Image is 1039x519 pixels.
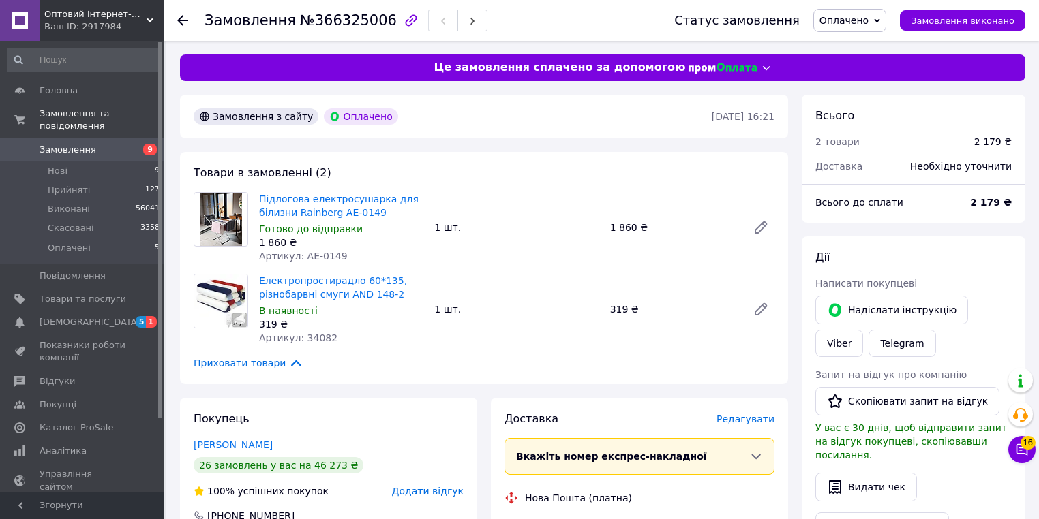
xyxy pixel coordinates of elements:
span: Всього [815,109,854,122]
span: Аналітика [40,445,87,457]
span: Покупець [194,412,250,425]
span: Скасовані [48,222,94,234]
span: 9 [155,165,160,177]
div: 2 179 ₴ [974,135,1012,148]
div: Повернутися назад [177,14,188,27]
span: В наявності [259,305,318,316]
span: Готово до відправки [259,223,363,234]
span: Доставка [815,161,862,172]
div: Нова Пошта (платна) [522,491,635,505]
span: 16 [1021,436,1036,450]
div: успішних покупок [194,484,329,498]
b: 2 179 ₴ [970,197,1012,208]
div: 26 замовлень у вас на 46 273 ₴ [194,457,363,473]
div: Статус замовлення [674,14,800,27]
span: №366325006 [300,12,397,29]
input: Пошук [7,48,161,72]
span: Вкажіть номер експрес-накладної [516,451,707,462]
span: Редагувати [717,413,774,424]
div: 1 шт. [429,218,604,237]
span: Замовлення [40,144,96,156]
div: Необхідно уточнити [902,151,1020,181]
span: Замовлення виконано [911,16,1014,26]
span: У вас є 30 днів, щоб відправити запит на відгук покупцеві, скопіювавши посилання. [815,422,1007,460]
div: 319 ₴ [259,317,423,331]
span: Артикул: AE-0149 [259,251,348,262]
span: Показники роботи компанії [40,339,126,364]
a: Редагувати [747,214,774,241]
span: Головна [40,84,78,97]
span: 1 [146,316,157,328]
time: [DATE] 16:21 [712,111,774,122]
div: Оплачено [324,108,397,125]
button: Надіслати інструкцію [815,296,968,324]
span: Виконані [48,203,90,215]
div: Замовлення з сайту [194,108,318,125]
span: 3358 [140,222,160,234]
span: Покупці [40,398,76,411]
button: Скопіювати запит на відгук [815,387,999,415]
span: 56041 [136,203,160,215]
span: Товари та послуги [40,293,126,305]
span: 9 [143,144,157,155]
span: 100% [207,486,235,497]
span: Приховати товари [194,356,303,371]
span: Управління сайтом [40,468,126,492]
span: Каталог ProSale [40,422,113,434]
span: Товари в замовленні (2) [194,166,331,179]
span: Повідомлення [40,270,106,282]
a: Підлогова електросушарка для білизни Rainberg AE-0149 [259,193,419,218]
span: Артикул: 34082 [259,332,337,343]
span: Оплачені [48,242,91,254]
span: Замовлення та повідомлення [40,108,164,132]
span: Це замовлення сплачено за допомогою [434,60,685,76]
div: Ваш ID: 2917984 [44,20,164,33]
span: Нові [48,165,67,177]
a: Telegram [869,330,935,357]
span: 2 товари [815,136,860,147]
div: 319 ₴ [605,300,742,319]
span: Прийняті [48,184,90,196]
a: Viber [815,330,863,357]
img: Електропростирадло 60*135, різнобарвні смуги AND 148-2 [194,274,247,328]
span: Написати покупцеві [815,278,917,289]
div: 1 860 ₴ [605,218,742,237]
span: 5 [136,316,147,328]
button: Видати чек [815,473,917,501]
span: Оплачено [819,15,869,26]
span: [DEMOGRAPHIC_DATA] [40,316,140,328]
span: Замовлення [205,12,296,29]
a: [PERSON_NAME] [194,439,273,450]
img: Підлогова електросушарка для білизни Rainberg AE-0149 [200,193,242,246]
a: Редагувати [747,296,774,323]
div: 1 шт. [429,300,604,319]
span: Дії [815,251,830,264]
span: Відгуки [40,375,75,388]
button: Замовлення виконано [900,10,1025,31]
span: Запит на відгук про компанію [815,369,967,380]
span: Доставка [505,412,558,425]
span: Оптовий інтернет-магазин "Big Opt" [44,8,147,20]
span: Додати відгук [392,486,464,497]
span: 5 [155,242,160,254]
div: 1 860 ₴ [259,236,423,249]
button: Чат з покупцем16 [1008,436,1036,463]
span: Всього до сплати [815,197,903,208]
a: Електропростирадло 60*135, різнобарвні смуги AND 148-2 [259,275,407,300]
span: 127 [145,184,160,196]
